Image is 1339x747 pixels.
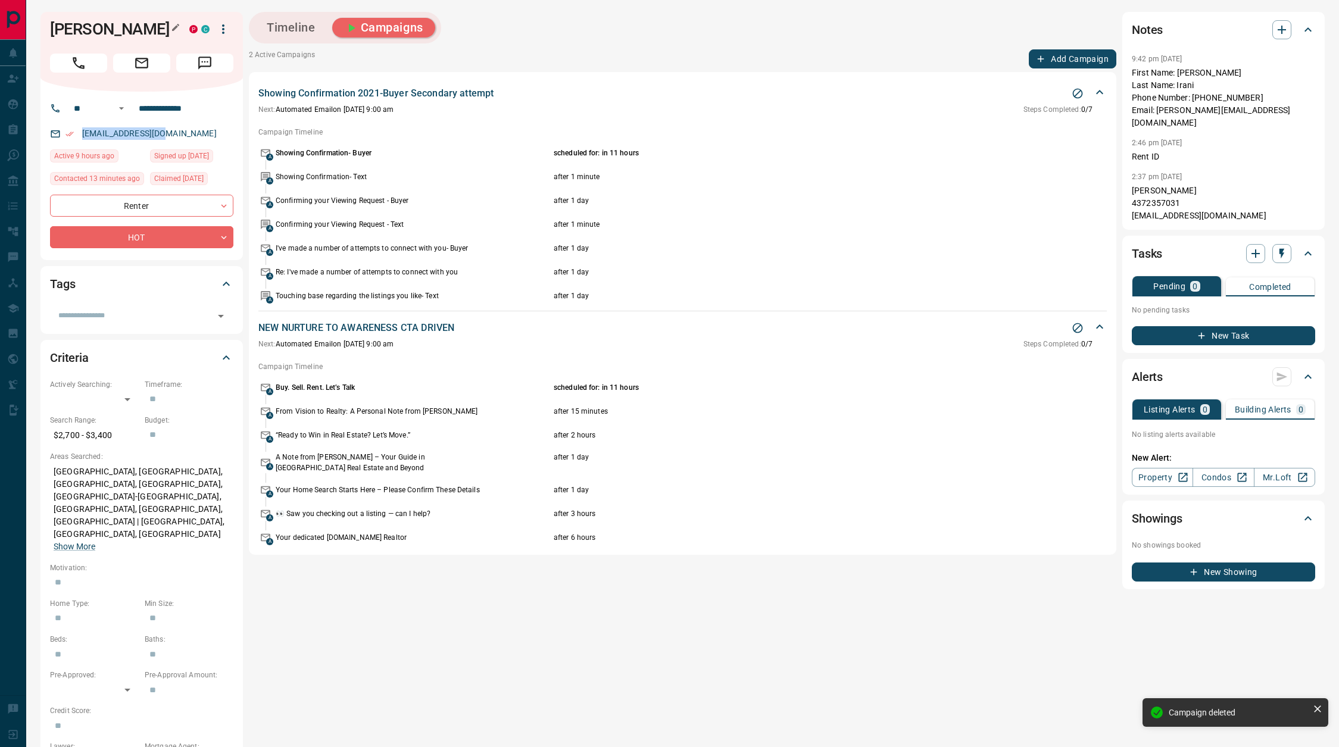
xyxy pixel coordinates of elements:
[54,173,140,185] span: Contacted 13 minutes ago
[255,18,327,37] button: Timeline
[1254,468,1315,487] a: Mr.Loft
[1132,173,1182,181] p: 2:37 pm [DATE]
[266,538,273,545] span: A
[114,101,129,115] button: Open
[1193,468,1254,487] a: Condos
[276,430,551,440] p: “Ready to Win in Real Estate? Let’s Move.”
[1023,105,1081,114] span: Steps Completed:
[50,348,89,367] h2: Criteria
[276,171,551,182] p: Showing Confirmation- Text
[258,104,394,115] p: Automated Email on [DATE] 9:00 am
[145,415,233,426] p: Budget:
[258,321,454,335] p: NEW NURTURE TO AWARENESS CTA DRIVEN
[266,201,273,208] span: A
[50,426,139,445] p: $2,700 - $3,400
[266,154,273,161] span: A
[1023,104,1093,115] p: 0 / 7
[113,54,170,73] span: Email
[266,490,273,498] span: A
[276,382,551,393] p: Buy. Sell. Rent. Let’s Talk
[1029,49,1116,68] button: Add Campaign
[1132,185,1315,222] p: [PERSON_NAME] 4372357031 [EMAIL_ADDRESS][DOMAIN_NAME]
[50,634,139,645] p: Beds:
[145,379,233,390] p: Timeframe:
[266,388,273,395] span: A
[266,225,273,232] span: A
[1132,151,1315,163] p: Rent ID
[50,415,139,426] p: Search Range:
[266,177,273,185] span: A
[1132,452,1315,464] p: New Alert:
[1193,282,1197,290] p: 0
[266,296,273,304] span: A
[50,270,233,298] div: Tags
[276,219,551,230] p: Confirming your Viewing Request - Text
[276,508,551,519] p: 👀 Saw you checking out a listing — can I help?
[276,195,551,206] p: Confirming your Viewing Request - Buyer
[1132,244,1162,263] h2: Tasks
[50,462,233,557] p: [GEOGRAPHIC_DATA], [GEOGRAPHIC_DATA], [GEOGRAPHIC_DATA], [GEOGRAPHIC_DATA], [GEOGRAPHIC_DATA]-[GE...
[1132,504,1315,533] div: Showings
[1132,367,1163,386] h2: Alerts
[1132,139,1182,147] p: 2:46 pm [DATE]
[276,452,551,473] p: A Note from [PERSON_NAME] – Your Guide in [GEOGRAPHIC_DATA] Real Estate and Beyond
[249,49,315,68] p: 2 Active Campaigns
[154,173,204,185] span: Claimed [DATE]
[276,243,551,254] p: I've made a number of attempts to connect with you- Buyer
[1132,239,1315,268] div: Tasks
[258,86,494,101] p: Showing Confirmation 2021-Buyer Secondary attempt
[1132,55,1182,63] p: 9:42 pm [DATE]
[554,243,1012,254] p: after 1 day
[266,514,273,521] span: A
[65,130,74,138] svg: Email Verified
[1132,562,1315,582] button: New Showing
[258,318,1107,352] div: NEW NURTURE TO AWARENESS CTA DRIVENStop CampaignNext:Automated Emailon [DATE] 9:00 amSteps Comple...
[258,340,276,348] span: Next:
[150,172,233,189] div: Tue Mar 29 2022
[554,532,1012,543] p: after 6 hours
[1132,509,1182,528] h2: Showings
[50,343,233,372] div: Criteria
[276,148,551,158] p: Showing Confirmation- Buyer
[50,598,139,609] p: Home Type:
[1023,340,1081,348] span: Steps Completed:
[266,436,273,443] span: A
[50,562,233,573] p: Motivation:
[145,670,233,680] p: Pre-Approval Amount:
[1153,282,1185,290] p: Pending
[554,382,1012,393] p: scheduled for: in 11 hours
[201,25,210,33] div: condos.ca
[145,598,233,609] p: Min Size:
[554,171,1012,182] p: after 1 minute
[50,20,171,39] h1: [PERSON_NAME]
[258,84,1107,117] div: Showing Confirmation 2021-Buyer Secondary attemptStop CampaignNext:Automated Emailon [DATE] 9:00 ...
[1132,15,1315,44] div: Notes
[258,127,1107,137] p: Campaign Timeline
[258,339,394,349] p: Automated Email on [DATE] 9:00 am
[266,249,273,256] span: A
[50,705,233,716] p: Credit Score:
[1023,339,1093,349] p: 0 / 7
[276,532,551,543] p: Your dedicated [DOMAIN_NAME] Realtor
[1132,429,1315,440] p: No listing alerts available
[332,18,435,37] button: Campaigns
[82,129,217,138] a: [EMAIL_ADDRESS][DOMAIN_NAME]
[266,463,273,470] span: A
[554,219,1012,230] p: after 1 minute
[1069,85,1087,102] button: Stop Campaign
[276,267,551,277] p: Re: I've made a number of attempts to connect with you
[54,540,95,553] button: Show More
[1132,540,1315,551] p: No showings booked
[50,195,233,217] div: Renter
[1299,405,1303,414] p: 0
[554,452,1012,473] p: after 1 day
[50,451,233,462] p: Areas Searched:
[213,308,229,324] button: Open
[1203,405,1207,414] p: 0
[554,508,1012,519] p: after 3 hours
[1132,468,1193,487] a: Property
[50,172,144,189] div: Sat Aug 16 2025
[150,149,233,166] div: Mon Mar 28 2022
[276,485,551,495] p: Your Home Search Starts Here – Please Confirm These Details
[145,634,233,645] p: Baths:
